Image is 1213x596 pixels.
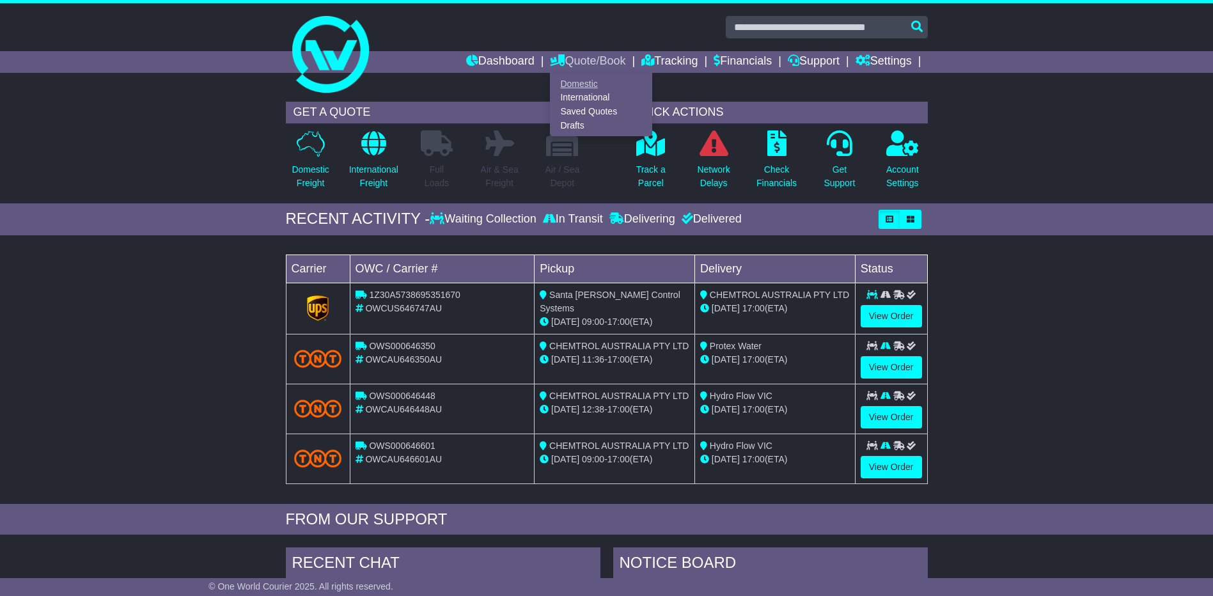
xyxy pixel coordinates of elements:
p: Track a Parcel [636,163,666,190]
img: TNT_Domestic.png [294,350,342,367]
span: 1Z30A5738695351670 [369,290,460,300]
div: RECENT CHAT [286,547,600,582]
td: Carrier [286,255,350,283]
span: OWS000646350 [369,341,435,351]
div: - (ETA) [540,353,689,366]
span: Protex Water [710,341,762,351]
div: Delivering [606,212,678,226]
a: NetworkDelays [696,130,730,197]
span: 17:00 [742,404,765,414]
p: Full Loads [421,163,453,190]
span: 17:00 [607,454,630,464]
span: CHEMTROL AUSTRALIA PTY LTD [549,341,689,351]
div: Quote/Book [550,73,652,136]
span: 09:00 [582,317,604,327]
a: Settings [856,51,912,73]
p: Network Delays [697,163,730,190]
div: FROM OUR SUPPORT [286,510,928,529]
a: InternationalFreight [348,130,399,197]
span: 12:38 [582,404,604,414]
td: Status [855,255,927,283]
p: Domestic Freight [292,163,329,190]
div: (ETA) [700,302,850,315]
a: International [551,91,652,105]
span: [DATE] [551,404,579,414]
span: [DATE] [712,354,740,365]
span: Santa [PERSON_NAME] Control Systems [540,290,680,313]
span: CHEMTROL AUSTRALIA PTY LTD [549,391,689,401]
a: CheckFinancials [756,130,797,197]
div: - (ETA) [540,315,689,329]
td: Pickup [535,255,695,283]
span: 17:00 [742,454,765,464]
a: DomesticFreight [291,130,329,197]
div: Delivered [678,212,742,226]
a: Saved Quotes [551,105,652,119]
span: [DATE] [712,303,740,313]
span: 17:00 [607,404,630,414]
span: OWCAU646448AU [365,404,442,414]
div: In Transit [540,212,606,226]
span: [DATE] [551,454,579,464]
div: (ETA) [700,453,850,466]
div: (ETA) [700,403,850,416]
span: OWCAU646601AU [365,454,442,464]
td: OWC / Carrier # [350,255,535,283]
a: Dashboard [466,51,535,73]
img: GetCarrierServiceLogo [307,295,329,321]
span: Hydro Flow VIC [710,391,772,401]
div: RECENT ACTIVITY - [286,210,430,228]
div: - (ETA) [540,403,689,416]
a: Drafts [551,118,652,132]
a: View Order [861,356,922,379]
div: - (ETA) [540,453,689,466]
p: Air & Sea Freight [481,163,519,190]
p: Air / Sea Depot [545,163,580,190]
p: International Freight [349,163,398,190]
span: 09:00 [582,454,604,464]
a: Tracking [641,51,698,73]
a: Support [788,51,840,73]
span: OWCAU646350AU [365,354,442,365]
span: 11:36 [582,354,604,365]
div: NOTICE BOARD [613,547,928,582]
span: [DATE] [712,454,740,464]
span: 17:00 [607,317,630,327]
span: CHEMTROL AUSTRALIA PTY LTD [710,290,849,300]
img: TNT_Domestic.png [294,400,342,417]
a: Quote/Book [550,51,625,73]
p: Get Support [824,163,855,190]
span: 17:00 [607,354,630,365]
span: Hydro Flow VIC [710,441,772,451]
div: GET A QUOTE [286,102,588,123]
span: 17:00 [742,354,765,365]
a: GetSupport [823,130,856,197]
p: Check Financials [756,163,797,190]
span: 17:00 [742,303,765,313]
a: View Order [861,406,922,428]
img: TNT_Domestic.png [294,450,342,467]
td: Delivery [694,255,855,283]
a: View Order [861,456,922,478]
span: [DATE] [712,404,740,414]
p: Account Settings [886,163,919,190]
div: QUICK ACTIONS [626,102,928,123]
a: Domestic [551,77,652,91]
a: Track aParcel [636,130,666,197]
span: [DATE] [551,354,579,365]
span: OWS000646448 [369,391,435,401]
a: AccountSettings [886,130,920,197]
a: View Order [861,305,922,327]
div: (ETA) [700,353,850,366]
span: © One World Courier 2025. All rights reserved. [208,581,393,592]
span: [DATE] [551,317,579,327]
a: Financials [714,51,772,73]
span: CHEMTROL AUSTRALIA PTY LTD [549,441,689,451]
div: Waiting Collection [430,212,539,226]
span: OWS000646601 [369,441,435,451]
span: OWCUS646747AU [365,303,442,313]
